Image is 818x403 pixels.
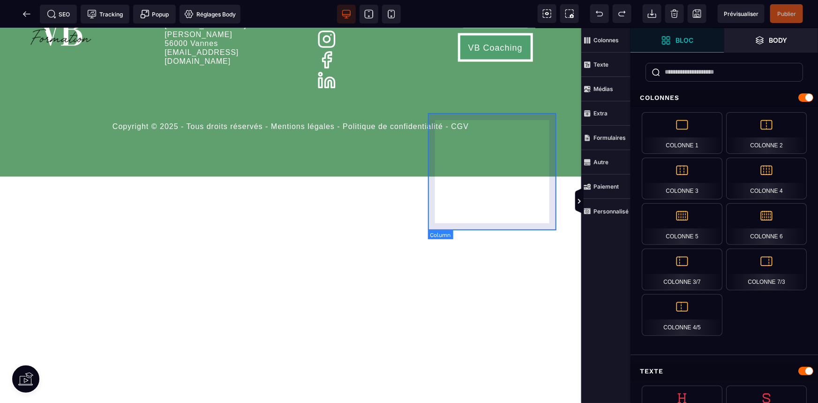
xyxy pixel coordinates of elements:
span: Ouvrir les blocs [630,28,724,53]
strong: Médias [593,85,613,92]
strong: Autre [593,159,608,166]
strong: Texte [593,61,608,68]
span: Copyright © 2025 - Tous droits réservés - Mentions légales - Politique de confidentialité - CGV [113,95,469,103]
strong: Personnalisé [593,208,629,215]
strong: Colonnes [593,37,619,44]
span: Importer [643,4,661,23]
span: Favicon [180,5,240,23]
span: Formulaires [581,126,630,150]
strong: Formulaires [593,134,626,141]
span: Prévisualiser [724,10,758,17]
span: Nettoyage [665,4,684,23]
strong: Body [769,37,788,44]
div: Texte [630,363,818,380]
span: Métadata SEO [40,5,77,23]
span: Enregistrer le contenu [770,4,803,23]
span: Code de suivi [81,5,129,23]
div: Colonne 1 [642,112,722,154]
span: Voir bureau [337,5,356,23]
div: Colonnes [630,89,818,106]
strong: Extra [593,110,608,117]
span: Capture d'écran [560,4,579,23]
span: Publier [777,10,796,17]
span: Voir tablette [360,5,378,23]
strong: Bloc [675,37,693,44]
span: Tracking [87,9,123,19]
span: Colonnes [581,28,630,53]
span: Voir mobile [382,5,401,23]
strong: Paiement [593,183,619,190]
span: 56000 Vannes [165,12,218,20]
span: Paiement [581,175,630,199]
span: Extra [581,101,630,126]
span: Popup [140,9,169,19]
div: Colonne 3/7 [642,249,722,290]
span: Défaire [590,4,609,23]
div: Colonne 2 [726,112,807,154]
span: Enregistrer [688,4,706,23]
div: Colonne 3 [642,158,722,199]
div: Colonne 7/3 [726,249,807,290]
div: Colonne 4 [726,158,807,199]
span: Retour [17,5,36,23]
span: Voir les composants [538,4,556,23]
span: Aperçu [718,4,765,23]
div: Colonne 4/5 [642,294,722,336]
span: SEO [47,9,70,19]
span: Afficher les vues [630,188,640,216]
span: Texte [581,53,630,77]
span: Rétablir [613,4,631,23]
span: Réglages Body [184,9,236,19]
span: [EMAIL_ADDRESS][DOMAIN_NAME] [165,21,239,38]
span: Autre [581,150,630,175]
span: Ouvrir les calques [724,28,818,53]
div: Colonne 6 [726,203,807,245]
span: Créer une alerte modale [133,5,176,23]
span: Personnalisé [581,199,630,223]
button: VB Coaching [458,5,533,34]
div: Colonne 5 [642,203,722,245]
span: Médias [581,77,630,101]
